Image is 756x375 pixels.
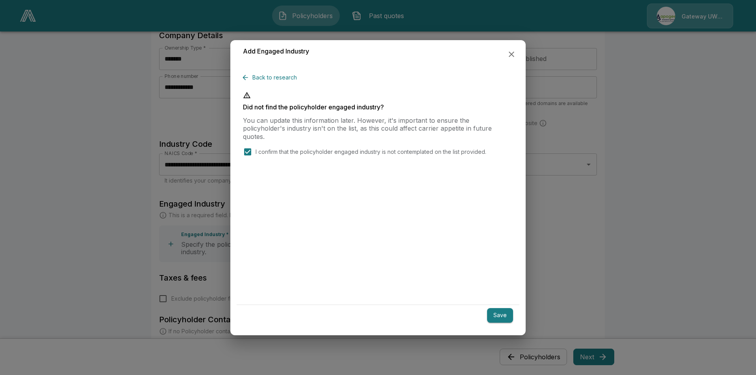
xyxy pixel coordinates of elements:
[243,116,513,141] p: You can update this information later. However, it's important to ensure the policyholder's indus...
[256,148,486,156] p: I confirm that the policyholder engaged industry is not contemplated on the list provided.
[487,308,513,323] button: Save
[243,104,513,110] p: Did not find the policyholder engaged industry?
[243,70,300,85] button: Back to research
[243,46,309,57] h6: Add Engaged Industry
